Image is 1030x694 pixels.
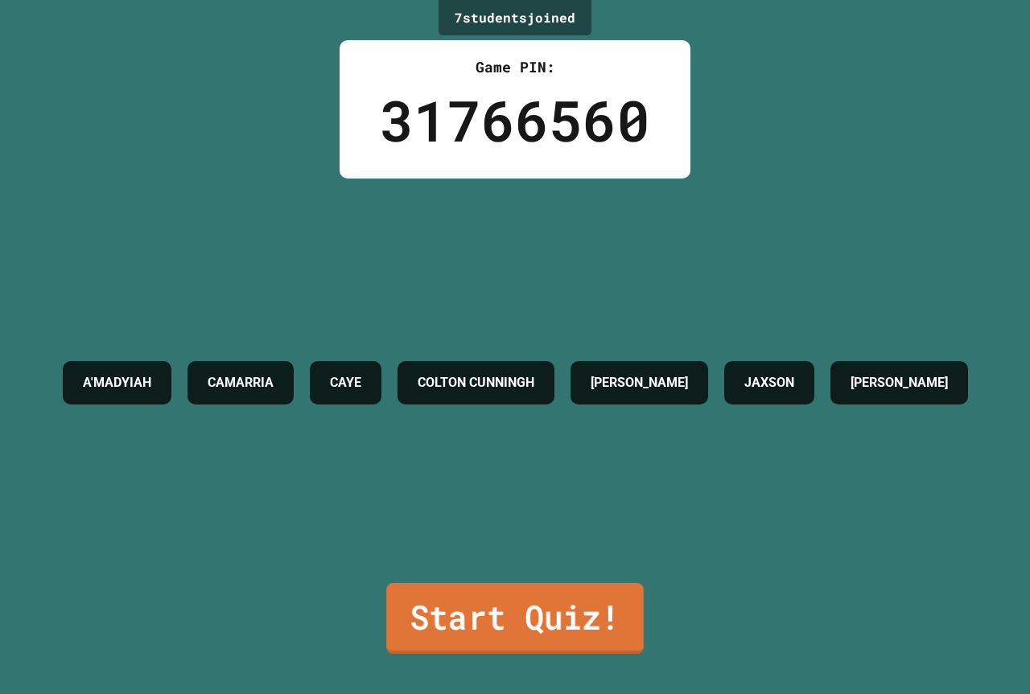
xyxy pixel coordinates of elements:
[83,373,151,392] h4: A'MADYIAH
[386,583,644,654] a: Start Quiz!
[591,373,688,392] h4: [PERSON_NAME]
[380,78,650,162] div: 31766560
[744,373,794,392] h4: JAXSON
[418,373,534,392] h4: COLTON CUNNINGH
[208,373,274,392] h4: CAMARRIA
[851,373,948,392] h4: [PERSON_NAME]
[380,56,650,78] div: Game PIN:
[330,373,361,392] h4: CAYE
